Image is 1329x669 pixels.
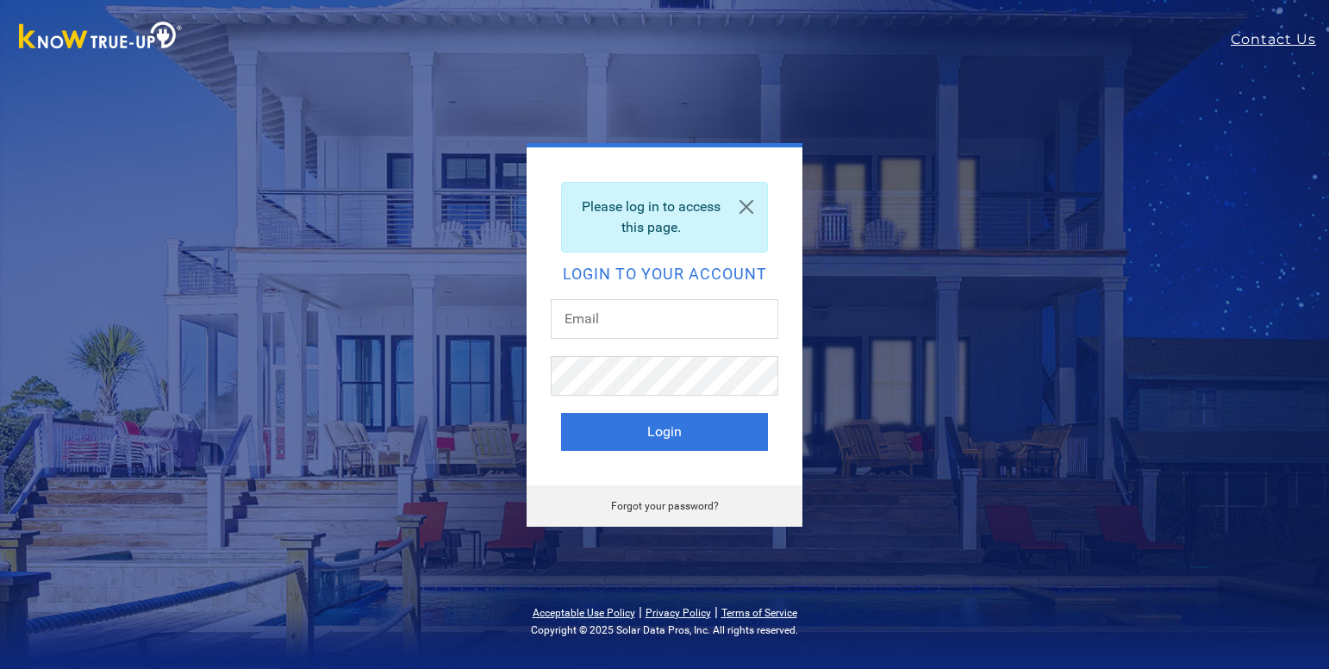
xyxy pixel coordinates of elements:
[1231,29,1329,50] a: Contact Us
[561,266,768,282] h2: Login to your account
[533,607,635,619] a: Acceptable Use Policy
[721,607,797,619] a: Terms of Service
[611,500,719,512] a: Forgot your password?
[726,183,767,231] a: Close
[561,413,768,451] button: Login
[561,182,768,253] div: Please log in to access this page.
[639,603,642,620] span: |
[551,299,778,339] input: Email
[646,607,711,619] a: Privacy Policy
[10,18,191,57] img: Know True-Up
[714,603,718,620] span: |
